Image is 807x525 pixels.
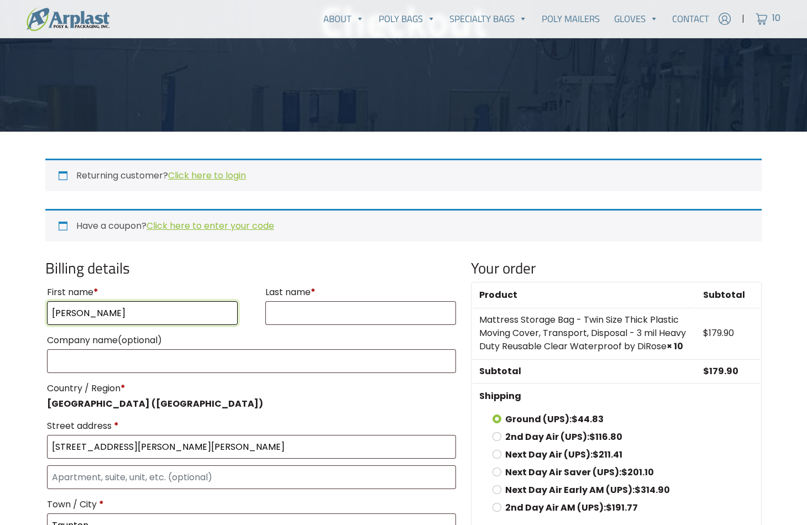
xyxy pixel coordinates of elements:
[635,484,670,496] bdi: 314.90
[473,308,695,358] td: Mattress Storage Bag - Twin Size Thick Plastic Moving Cover, Transport, Disposal - 3 mil Heavy Du...
[572,413,604,426] bdi: 44.83
[505,501,638,514] label: 2nd Day Air AM (UPS):
[703,365,738,377] bdi: 179.90
[371,8,443,30] a: Poly Bags
[742,12,745,25] span: |
[505,448,622,461] label: Next Day Air (UPS):
[473,359,695,384] th: Subtotal
[606,501,638,514] bdi: 191.77
[607,8,665,30] a: Gloves
[265,283,456,301] label: Last name
[45,159,762,191] div: Returning customer?
[473,385,695,408] th: Shipping
[635,484,641,496] span: $
[47,283,238,301] label: First name
[47,417,456,435] label: Street address
[473,283,695,307] th: Product
[667,340,683,353] strong: × 10
[47,332,456,349] label: Company name
[168,169,246,182] a: Click here to login
[443,8,535,30] a: Specialty Bags
[471,259,762,277] h3: Your order
[703,365,709,377] span: $
[118,334,162,347] span: (optional)
[505,413,604,426] label: Ground (UPS):
[146,219,274,232] a: Click here to enter your code
[606,501,612,514] span: $
[703,327,734,339] bdi: 179.90
[589,431,595,443] span: $
[772,12,780,25] span: 10
[47,465,456,489] input: Apartment, suite, unit, etc. (optional)
[45,209,762,242] div: Have a coupon?
[316,8,371,30] a: About
[593,448,599,461] span: $
[47,397,263,410] strong: [GEOGRAPHIC_DATA] ([GEOGRAPHIC_DATA])
[47,496,456,513] label: Town / City
[589,431,622,443] bdi: 116.80
[47,380,456,397] label: Country / Region
[27,7,109,31] img: logo
[696,283,760,307] th: Subtotal
[505,484,670,496] label: Next Day Air Early AM (UPS):
[505,466,654,479] label: Next Day Air Saver (UPS):
[47,435,456,459] input: House number and street name
[45,259,458,277] h3: Billing details
[572,413,578,426] span: $
[665,8,716,30] a: Contact
[621,466,654,479] bdi: 201.10
[621,466,627,479] span: $
[534,8,607,30] a: Poly Mailers
[505,431,622,443] label: 2nd Day Air (UPS):
[703,327,709,339] span: $
[593,448,622,461] bdi: 211.41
